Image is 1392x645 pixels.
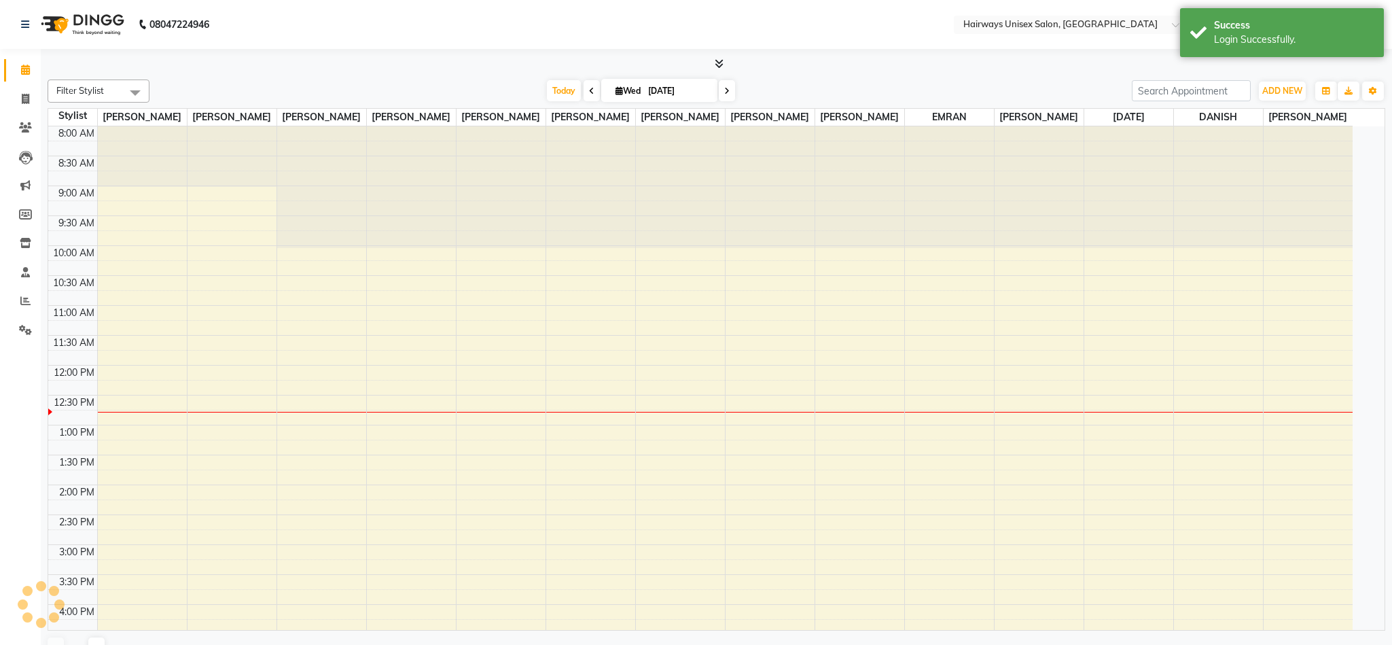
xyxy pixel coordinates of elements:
[457,109,546,126] span: [PERSON_NAME]
[50,336,97,350] div: 11:30 AM
[726,109,815,126] span: [PERSON_NAME]
[98,109,187,126] span: [PERSON_NAME]
[56,575,97,589] div: 3:30 PM
[56,455,97,470] div: 1:30 PM
[56,156,97,171] div: 8:30 AM
[1214,33,1374,47] div: Login Successfully.
[56,545,97,559] div: 3:00 PM
[1262,86,1302,96] span: ADD NEW
[56,485,97,500] div: 2:00 PM
[612,86,644,96] span: Wed
[56,126,97,141] div: 8:00 AM
[644,81,712,101] input: 2025-09-03
[1214,18,1374,33] div: Success
[1259,82,1306,101] button: ADD NEW
[50,276,97,290] div: 10:30 AM
[56,605,97,619] div: 4:00 PM
[56,186,97,201] div: 9:00 AM
[50,306,97,320] div: 11:00 AM
[188,109,276,126] span: [PERSON_NAME]
[149,5,209,43] b: 08047224946
[1132,80,1251,101] input: Search Appointment
[905,109,994,126] span: EMRAN
[56,85,104,96] span: Filter Stylist
[367,109,456,126] span: [PERSON_NAME]
[546,109,635,126] span: [PERSON_NAME]
[547,80,581,101] span: Today
[56,425,97,440] div: 1:00 PM
[815,109,904,126] span: [PERSON_NAME]
[995,109,1084,126] span: [PERSON_NAME]
[35,5,128,43] img: logo
[56,515,97,529] div: 2:30 PM
[56,216,97,230] div: 9:30 AM
[277,109,366,126] span: [PERSON_NAME]
[50,246,97,260] div: 10:00 AM
[1084,109,1173,126] span: [DATE]
[1174,109,1263,126] span: DANISH
[636,109,725,126] span: [PERSON_NAME]
[1264,109,1353,126] span: [PERSON_NAME]
[51,396,97,410] div: 12:30 PM
[48,109,97,123] div: Stylist
[51,366,97,380] div: 12:00 PM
